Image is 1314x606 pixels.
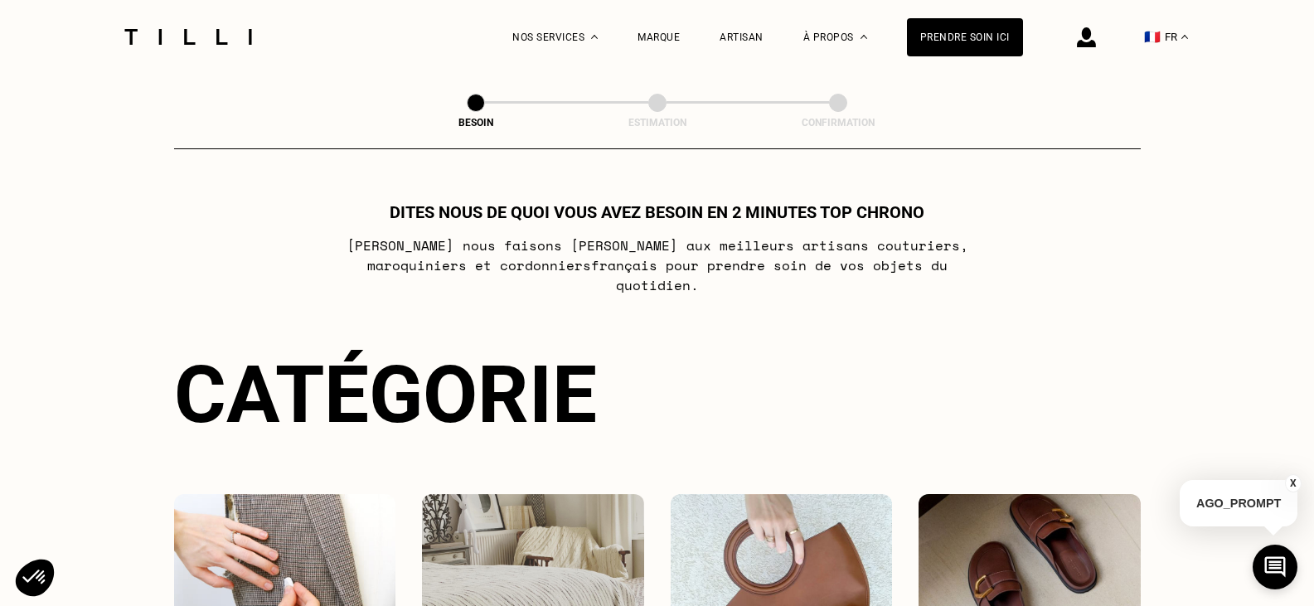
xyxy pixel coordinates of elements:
img: Menu déroulant à propos [861,35,867,39]
p: AGO_PROMPT [1180,480,1297,526]
div: Confirmation [755,117,921,128]
button: X [1285,474,1302,492]
div: Estimation [575,117,740,128]
a: Marque [638,32,680,43]
p: [PERSON_NAME] nous faisons [PERSON_NAME] aux meilleurs artisans couturiers , maroquiniers et cord... [328,235,986,295]
img: icône connexion [1077,27,1096,47]
img: Menu déroulant [591,35,598,39]
img: Logo du service de couturière Tilli [119,29,258,45]
h1: Dites nous de quoi vous avez besoin en 2 minutes top chrono [390,202,924,222]
img: menu déroulant [1181,35,1188,39]
span: 🇫🇷 [1144,29,1161,45]
a: Artisan [720,32,764,43]
div: Besoin [393,117,559,128]
a: Prendre soin ici [907,18,1023,56]
div: Catégorie [174,348,1141,441]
